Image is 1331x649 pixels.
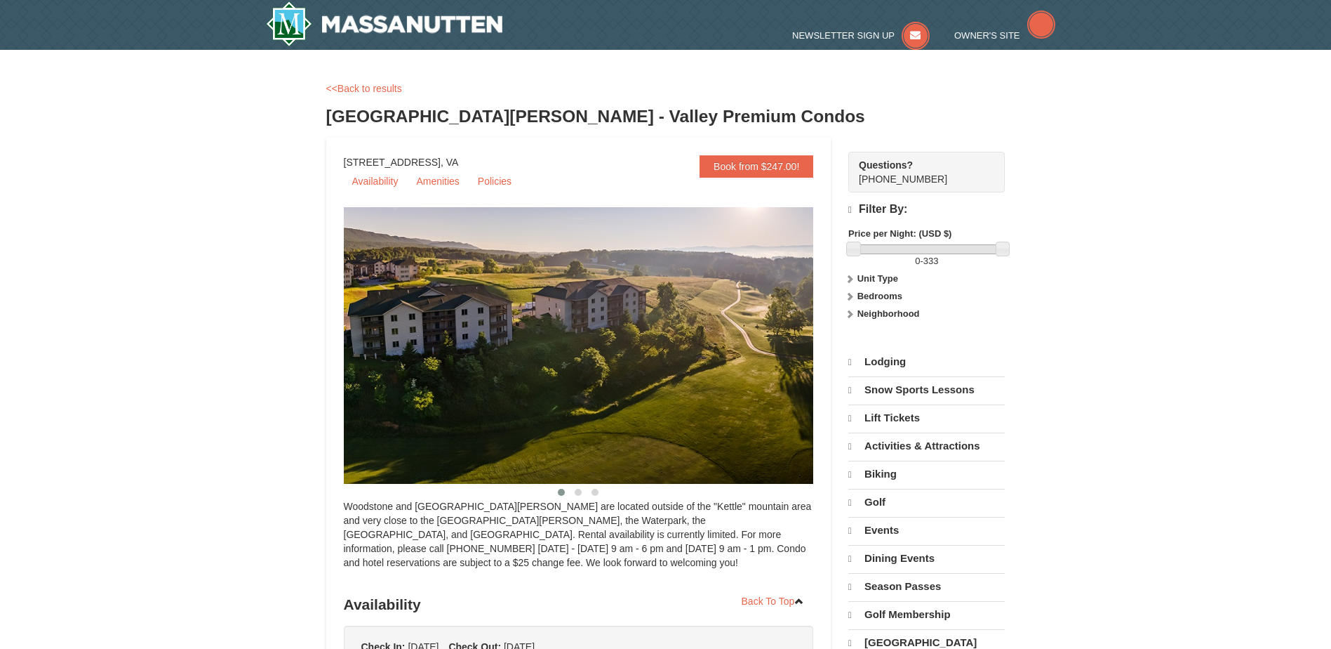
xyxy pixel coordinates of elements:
a: Book from $247.00! [700,155,813,178]
img: 19219041-4-ec11c166.jpg [344,207,849,484]
strong: Unit Type [857,273,898,284]
span: Newsletter Sign Up [792,30,895,41]
a: Dining Events [848,545,1005,572]
a: <<Back to results [326,83,402,94]
a: Lodging [848,349,1005,375]
a: Newsletter Sign Up [792,30,930,41]
a: Golf [848,489,1005,516]
a: Events [848,517,1005,544]
h3: [GEOGRAPHIC_DATA][PERSON_NAME] - Valley Premium Condos [326,103,1005,131]
a: Snow Sports Lessons [848,376,1005,403]
a: Golf Membership [848,601,1005,628]
span: [PHONE_NUMBER] [859,158,979,185]
strong: Price per Night: (USD $) [848,228,951,239]
span: 0 [915,256,920,266]
h4: Filter By: [848,203,1005,216]
a: Policies [469,171,520,192]
strong: Questions? [859,159,913,171]
a: Availability [344,171,407,192]
label: - [848,254,1005,268]
a: Back To Top [733,591,814,612]
a: Lift Tickets [848,405,1005,431]
h3: Availability [344,591,814,619]
a: Amenities [408,171,467,192]
img: Massanutten Resort Logo [266,1,503,46]
a: Owner's Site [954,30,1055,41]
a: Activities & Attractions [848,433,1005,459]
a: Biking [848,461,1005,487]
div: Woodstone and [GEOGRAPHIC_DATA][PERSON_NAME] are located outside of the "Kettle" mountain area an... [344,499,814,584]
strong: Bedrooms [857,291,902,301]
a: Massanutten Resort [266,1,503,46]
a: Season Passes [848,573,1005,600]
span: 333 [923,256,939,266]
strong: Neighborhood [857,308,920,319]
span: Owner's Site [954,30,1020,41]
